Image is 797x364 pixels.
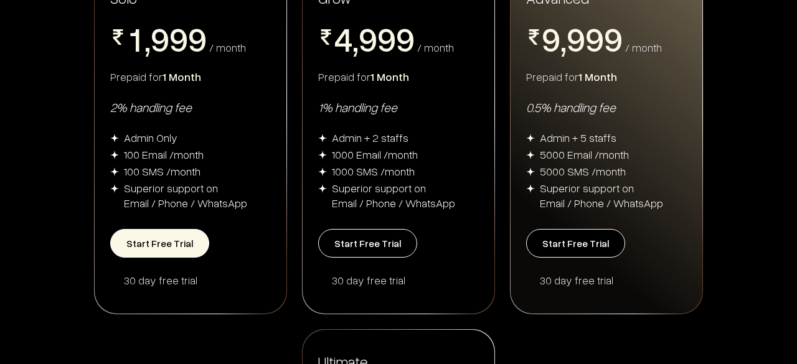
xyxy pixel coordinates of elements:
[318,229,417,258] button: Start Free Trial
[332,164,415,179] div: 1000 SMS /month
[578,70,617,83] span: 1 Month
[526,184,535,193] img: img
[163,70,201,83] span: 1 Month
[209,42,246,53] div: / month
[542,22,560,55] span: 9
[332,147,418,162] div: 1000 Email /month
[567,22,585,55] span: 9
[540,180,663,210] div: Superior support on Email / Phone / WhatsApp
[110,69,271,84] div: Prepaid for
[124,164,200,179] div: 100 SMS /month
[110,99,271,115] div: 2% handling fee
[169,22,188,55] span: 9
[110,151,119,159] img: img
[540,130,616,145] div: Admin + 5 staffs
[526,167,535,176] img: img
[352,22,359,59] span: ,
[151,22,169,55] span: 9
[332,180,455,210] div: Superior support on Email / Phone / WhatsApp
[318,151,327,159] img: img
[370,70,409,83] span: 1 Month
[585,22,604,55] span: 9
[124,273,271,287] div: 30 day free trial
[124,130,177,145] div: Admin Only
[604,22,623,55] span: 9
[396,22,415,55] span: 9
[334,22,352,55] span: 4
[526,134,535,142] img: img
[318,99,479,115] div: 1% handling fee
[126,22,144,55] span: 1
[334,55,352,89] span: 5
[126,55,144,89] span: 2
[526,69,687,84] div: Prepaid for
[124,180,247,210] div: Superior support on Email / Phone / WhatsApp
[526,29,542,45] img: pricing-rupee
[110,167,119,176] img: img
[417,42,454,53] div: / month
[318,184,327,193] img: img
[110,184,119,193] img: img
[625,42,662,53] div: / month
[526,229,625,258] button: Start Free Trial
[359,22,377,55] span: 9
[144,22,151,59] span: ,
[332,273,479,287] div: 30 day free trial
[332,130,408,145] div: Admin + 2 staffs
[318,29,334,45] img: pricing-rupee
[560,22,567,59] span: ,
[540,164,626,179] div: 5000 SMS /month
[526,151,535,159] img: img
[124,147,204,162] div: 100 Email /month
[526,99,687,115] div: 0.5% handling fee
[377,22,396,55] span: 9
[318,134,327,142] img: img
[110,134,119,142] img: img
[540,147,629,162] div: 5000 Email /month
[318,167,327,176] img: img
[540,273,687,287] div: 30 day free trial
[110,29,126,45] img: pricing-rupee
[110,229,209,258] button: Start Free Trial
[318,69,479,84] div: Prepaid for
[188,22,207,55] span: 9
